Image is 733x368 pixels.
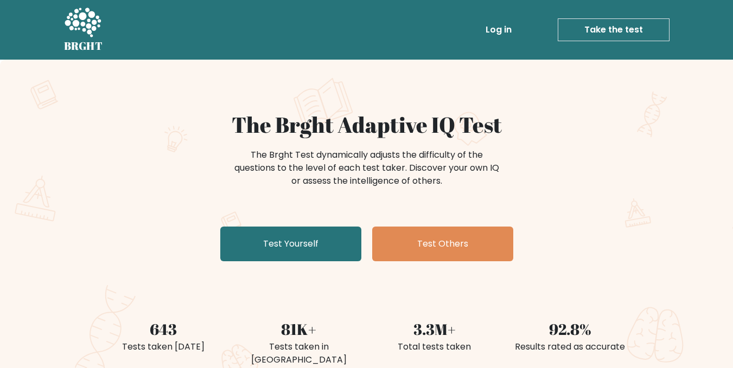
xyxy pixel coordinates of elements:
div: Total tests taken [373,340,496,353]
div: Tests taken [DATE] [102,340,225,353]
a: Log in [481,19,516,41]
div: 81K+ [238,318,360,340]
a: Take the test [558,18,670,41]
div: 92.8% [509,318,632,340]
a: Test Others [372,227,513,261]
h1: The Brght Adaptive IQ Test [102,112,632,138]
a: Test Yourself [220,227,361,261]
a: BRGHT [64,4,103,55]
div: 643 [102,318,225,340]
div: Tests taken in [GEOGRAPHIC_DATA] [238,340,360,366]
h5: BRGHT [64,40,103,53]
div: Results rated as accurate [509,340,632,353]
div: The Brght Test dynamically adjusts the difficulty of the questions to the level of each test take... [231,149,502,188]
div: 3.3M+ [373,318,496,340]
